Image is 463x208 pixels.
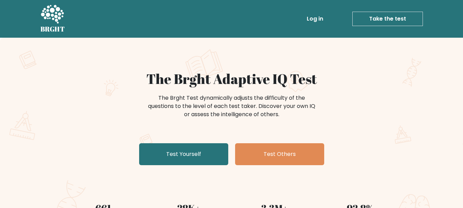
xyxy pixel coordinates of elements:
[304,12,326,26] a: Log in
[64,71,399,87] h1: The Brght Adaptive IQ Test
[146,94,317,119] div: The Brght Test dynamically adjusts the difficulty of the questions to the level of each test take...
[235,143,324,165] a: Test Others
[139,143,228,165] a: Test Yourself
[40,3,65,35] a: BRGHT
[40,25,65,33] h5: BRGHT
[352,12,423,26] a: Take the test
